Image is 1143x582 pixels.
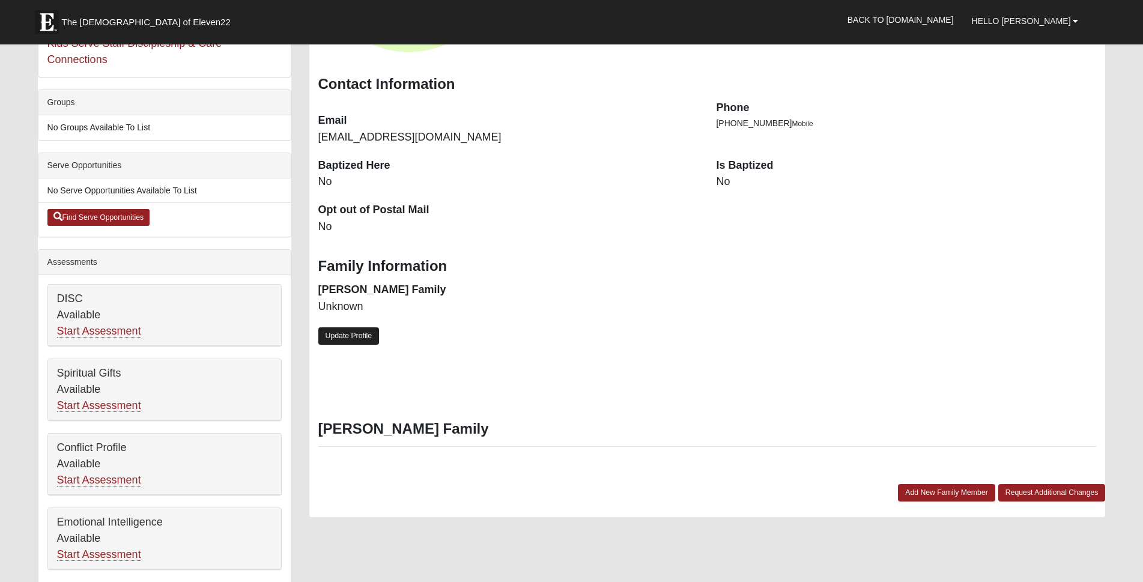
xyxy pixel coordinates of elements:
dt: Opt out of Postal Mail [318,202,699,218]
a: Back to [DOMAIN_NAME] [838,5,963,35]
a: Add New Family Member [898,484,995,502]
div: DISC Available [48,285,281,346]
div: Groups [38,90,291,115]
h3: [PERSON_NAME] Family [318,420,1097,438]
dt: Baptized Here [318,158,699,174]
h3: Family Information [318,258,1097,275]
dt: Email [318,113,699,129]
dd: No [716,174,1096,190]
li: [PHONE_NUMBER] [716,117,1096,130]
li: No Groups Available To List [38,115,291,140]
span: Mobile [792,120,813,128]
a: Start Assessment [57,474,141,487]
dt: [PERSON_NAME] Family [318,282,699,298]
a: Start Assessment [57,399,141,412]
dd: No [318,174,699,190]
a: Update Profile [318,327,380,345]
dd: No [318,219,699,235]
h3: Contact Information [318,76,1097,93]
a: Start Assessment [57,325,141,338]
span: The [DEMOGRAPHIC_DATA] of Eleven22 [62,16,231,28]
dt: Phone [716,100,1096,116]
a: Hello [PERSON_NAME] [963,6,1088,36]
div: Assessments [38,250,291,275]
dd: Unknown [318,299,699,315]
a: Start Assessment [57,548,141,561]
a: The [DEMOGRAPHIC_DATA] of Eleven22 [29,4,269,34]
li: No Serve Opportunities Available To List [38,178,291,203]
span: Hello [PERSON_NAME] [972,16,1071,26]
dd: [EMAIL_ADDRESS][DOMAIN_NAME] [318,130,699,145]
div: Serve Opportunities [38,153,291,178]
div: Emotional Intelligence Available [48,508,281,569]
img: Eleven22 logo [35,10,59,34]
a: Find Serve Opportunities [47,209,150,226]
a: Request Additional Changes [998,484,1106,502]
dt: Is Baptized [716,158,1096,174]
div: Spiritual Gifts Available [48,359,281,420]
div: Conflict Profile Available [48,434,281,495]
